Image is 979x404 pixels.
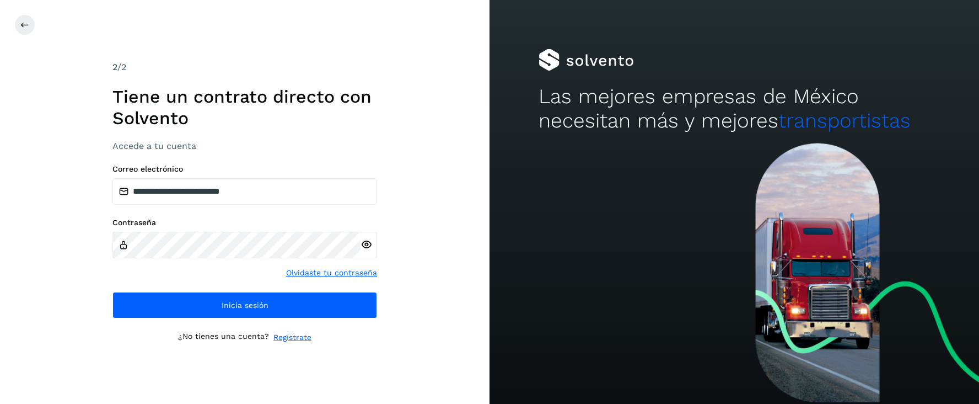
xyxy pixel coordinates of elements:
[539,84,930,134] h2: Las mejores empresas de México necesitan más y mejores
[112,61,377,74] div: /2
[112,86,377,129] h1: Tiene un contrato directo con Solvento
[112,141,377,151] h3: Accede a tu cuenta
[112,292,377,318] button: Inicia sesión
[112,218,377,227] label: Contraseña
[778,109,911,132] span: transportistas
[222,301,268,309] span: Inicia sesión
[286,267,377,279] a: Olvidaste tu contraseña
[178,332,269,343] p: ¿No tienes una cuenta?
[112,164,377,174] label: Correo electrónico
[273,332,311,343] a: Regístrate
[112,62,117,72] span: 2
